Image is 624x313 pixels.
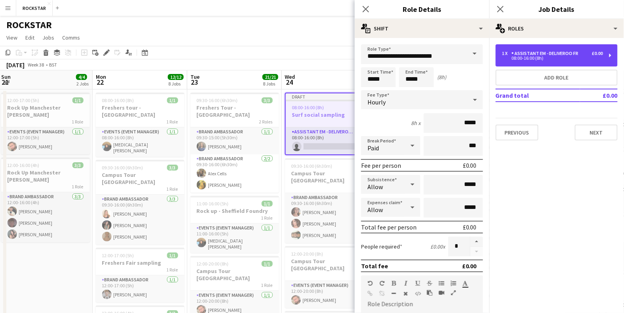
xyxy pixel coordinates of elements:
[168,74,184,80] span: 12/12
[285,158,374,243] app-job-card: 09:30-16:00 (6h30m)3/3Campus Tour [GEOGRAPHIC_DATA]1 RoleBrand Ambassador3/309:30-16:00 (6h30m)[P...
[575,125,618,140] button: Next
[462,280,468,286] button: Text Color
[361,161,401,169] div: Fee per person
[197,261,229,267] span: 12:00-20:00 (8h)
[102,252,134,258] span: 12:00-17:00 (5h)
[1,93,90,154] div: 12:00-17:00 (5h)1/1Rock Up Manchester [PERSON_NAME]1 RoleEvents (Event Manager)1/112:00-17:00 (5h...
[437,74,446,81] div: (8h)
[286,93,373,100] div: Draft
[292,104,324,110] span: 08:00-16:00 (8h)
[451,280,456,286] button: Ordered List
[72,162,84,168] span: 3/3
[62,34,80,41] span: Comms
[168,81,183,87] div: 8 Jobs
[263,74,278,80] span: 21/21
[379,280,385,286] button: Redo
[190,224,279,253] app-card-role: Events (Event Manager)1/111:00-16:00 (5h)[MEDICAL_DATA][PERSON_NAME]
[76,81,89,87] div: 2 Jobs
[190,267,279,282] h3: Campus Tour [GEOGRAPHIC_DATA]
[355,19,489,38] div: Shift
[415,280,420,286] button: Underline
[96,259,185,266] h3: Freshers Fair sampling
[96,275,185,302] app-card-role: Brand Ambassador1/112:00-17:00 (5h)[PERSON_NAME]
[285,193,374,243] app-card-role: Brand Ambassador3/309:30-16:00 (6h30m)[PERSON_NAME][PERSON_NAME][PERSON_NAME]
[285,246,374,308] app-job-card: 12:00-20:00 (8h)1/1Campus Tour [GEOGRAPHIC_DATA]1 RoleEvents (Event Manager)1/112:00-20:00 (8h)[P...
[391,290,397,297] button: Horizontal Line
[167,97,178,103] span: 1/1
[96,104,185,118] h3: Freshers tour - [GEOGRAPHIC_DATA]
[1,73,11,80] span: Sun
[286,127,373,154] app-card-role: Assistant EM - Deliveroo FR0/108:00-16:00 (8h)
[190,104,279,118] h3: Freshers Tour - [GEOGRAPHIC_DATA]
[361,262,388,270] div: Total fee
[580,89,618,102] td: £0.00
[403,290,409,297] button: Clear Formatting
[512,51,582,56] div: Assistant EM - Deliveroo FR
[190,93,279,193] app-job-card: 09:30-16:00 (6h30m)3/3Freshers Tour - [GEOGRAPHIC_DATA]2 RolesBrand Ambassador1/109:30-15:00 (5h3...
[361,223,417,231] div: Total fee per person
[16,0,53,16] button: ROCKSTAR
[489,4,624,14] h3: Job Details
[463,161,477,169] div: £0.00
[361,243,402,250] label: People required
[261,282,273,288] span: 1 Role
[262,261,273,267] span: 1/1
[451,290,456,296] button: Fullscreen
[96,248,185,302] app-job-card: 12:00-17:00 (5h)1/1Freshers Fair sampling1 RoleBrand Ambassador1/112:00-17:00 (5h)[PERSON_NAME]
[262,97,273,103] span: 3/3
[285,93,374,155] app-job-card: Draft08:00-16:00 (8h)0/1Surf social sampling1 RoleAssistant EM - Deliveroo FR0/108:00-16:00 (8h)
[96,171,185,186] h3: Campus Tour [GEOGRAPHIC_DATA]
[167,267,178,273] span: 1 Role
[49,62,57,68] div: BST
[190,207,279,214] h3: Rock up - Sheffield Foundry
[1,157,90,242] app-job-card: 12:00-16:00 (4h)3/3Rock Up Manchester [PERSON_NAME]1 RoleBrand Ambassador3/312:00-16:00 (4h)[PERS...
[367,183,383,191] span: Allow
[463,223,477,231] div: £0.00
[190,154,279,193] app-card-role: Brand Ambassador2/209:30-16:00 (6h30m)Alex Cells[PERSON_NAME]
[502,56,603,60] div: 08:00-16:00 (8h)
[6,61,25,69] div: [DATE]
[284,78,295,87] span: 24
[190,196,279,253] div: 11:00-16:00 (5h)1/1Rock up - Sheffield Foundry1 RoleEvents (Event Manager)1/111:00-16:00 (5h)[MED...
[259,119,273,125] span: 2 Roles
[96,127,185,157] app-card-role: Events (Event Manager)1/108:00-16:00 (8h)[MEDICAL_DATA][PERSON_NAME]
[190,127,279,154] app-card-role: Brand Ambassador1/109:30-15:00 (5h30m)[PERSON_NAME]
[367,280,373,286] button: Undo
[6,19,52,31] h1: ROCKSTAR
[1,127,90,154] app-card-role: Events (Event Manager)1/112:00-17:00 (5h)[PERSON_NAME]
[1,104,90,118] h3: Rock Up Manchester [PERSON_NAME]
[291,163,333,169] span: 09:30-16:00 (6h30m)
[1,169,90,183] h3: Rock Up Manchester [PERSON_NAME]
[42,34,54,41] span: Jobs
[22,32,38,43] a: Edit
[39,32,57,43] a: Jobs
[26,62,46,68] span: Week 38
[470,237,483,247] button: Increase
[6,34,17,41] span: View
[72,97,84,103] span: 1/1
[96,93,185,157] app-job-card: 08:00-16:00 (8h)1/1Freshers tour - [GEOGRAPHIC_DATA]1 RoleEvents (Event Manager)1/108:00-16:00 (8...
[411,120,420,127] div: 8h x
[592,51,603,56] div: £0.00
[102,97,134,103] span: 08:00-16:00 (8h)
[427,280,432,286] button: Strikethrough
[1,192,90,242] app-card-role: Brand Ambassador3/312:00-16:00 (4h)[PERSON_NAME][PERSON_NAME][PERSON_NAME]
[285,281,374,308] app-card-role: Events (Event Manager)1/112:00-20:00 (8h)[PERSON_NAME]
[167,119,178,125] span: 1 Role
[167,165,178,171] span: 3/3
[496,125,538,140] button: Previous
[102,165,143,171] span: 09:30-16:00 (6h30m)
[462,262,477,270] div: £0.00
[367,144,379,152] span: Paid
[96,195,185,245] app-card-role: Brand Ambassador3/309:30-16:00 (6h30m)[PERSON_NAME][PERSON_NAME][PERSON_NAME]
[489,19,624,38] div: Roles
[439,280,444,286] button: Unordered List
[261,215,273,221] span: 1 Role
[355,4,489,14] h3: Role Details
